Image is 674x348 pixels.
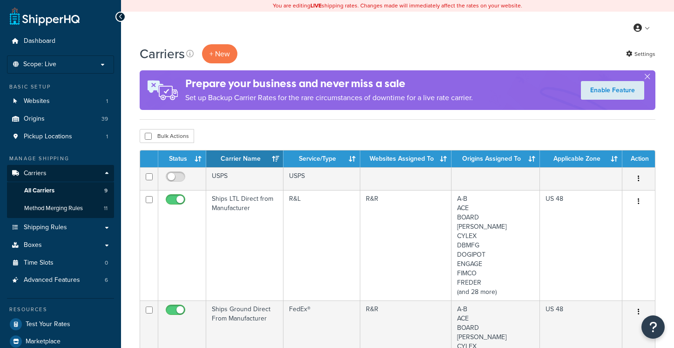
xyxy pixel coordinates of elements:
[24,276,80,284] span: Advanced Features
[7,128,114,145] li: Pickup Locations
[24,259,54,267] span: Time Slots
[310,1,322,10] b: LIVE
[7,93,114,110] a: Websites 1
[7,200,114,217] a: Method Merging Rules 11
[7,110,114,128] li: Origins
[452,190,540,300] td: A-B ACE BOARD [PERSON_NAME] CYLEX DBMFG DOGIPOT ENGAGE FIMCO FREDER (and 28 more)
[7,93,114,110] li: Websites
[26,338,61,346] span: Marketplace
[360,190,452,300] td: R&R
[7,254,114,272] a: Time Slots 0
[24,115,45,123] span: Origins
[622,150,655,167] th: Action
[581,81,644,100] a: Enable Feature
[105,259,108,267] span: 0
[101,115,108,123] span: 39
[7,165,114,182] a: Carriers
[7,272,114,289] li: Advanced Features
[185,91,473,104] p: Set up Backup Carrier Rates for the rare circumstances of downtime for a live rate carrier.
[140,70,185,110] img: ad-rules-rateshop-fe6ec290ccb7230408bd80ed9643f0289d75e0ffd9eb532fc0e269fcd187b520.png
[24,187,54,195] span: All Carriers
[24,97,50,105] span: Websites
[7,182,114,199] li: All Carriers
[7,200,114,217] li: Method Merging Rules
[452,150,540,167] th: Origins Assigned To: activate to sort column ascending
[158,150,206,167] th: Status: activate to sort column ascending
[7,128,114,145] a: Pickup Locations 1
[7,165,114,218] li: Carriers
[24,170,47,177] span: Carriers
[641,315,665,339] button: Open Resource Center
[7,182,114,199] a: All Carriers 9
[105,276,108,284] span: 6
[7,254,114,272] li: Time Slots
[360,150,452,167] th: Websites Assigned To: activate to sort column ascending
[7,316,114,333] a: Test Your Rates
[202,44,237,63] button: + New
[24,224,67,232] span: Shipping Rules
[104,205,108,212] span: 11
[283,167,360,190] td: USPS
[540,190,622,300] td: US 48
[283,150,360,167] th: Service/Type: activate to sort column ascending
[206,190,283,300] td: Ships LTL Direct from Manufacturer
[7,219,114,236] a: Shipping Rules
[104,187,108,195] span: 9
[206,167,283,190] td: USPS
[24,133,72,141] span: Pickup Locations
[7,110,114,128] a: Origins 39
[7,33,114,50] a: Dashboard
[626,48,655,61] a: Settings
[24,205,83,212] span: Method Merging Rules
[10,7,80,26] a: ShipperHQ Home
[106,97,108,105] span: 1
[7,237,114,254] a: Boxes
[7,83,114,91] div: Basic Setup
[7,272,114,289] a: Advanced Features 6
[185,76,473,91] h4: Prepare your business and never miss a sale
[23,61,56,68] span: Scope: Live
[24,37,55,45] span: Dashboard
[540,150,622,167] th: Applicable Zone: activate to sort column ascending
[140,45,185,63] h1: Carriers
[206,150,283,167] th: Carrier Name: activate to sort column ascending
[283,190,360,300] td: R&L
[106,133,108,141] span: 1
[7,306,114,314] div: Resources
[7,155,114,163] div: Manage Shipping
[26,321,70,328] span: Test Your Rates
[140,129,194,143] button: Bulk Actions
[24,241,42,249] span: Boxes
